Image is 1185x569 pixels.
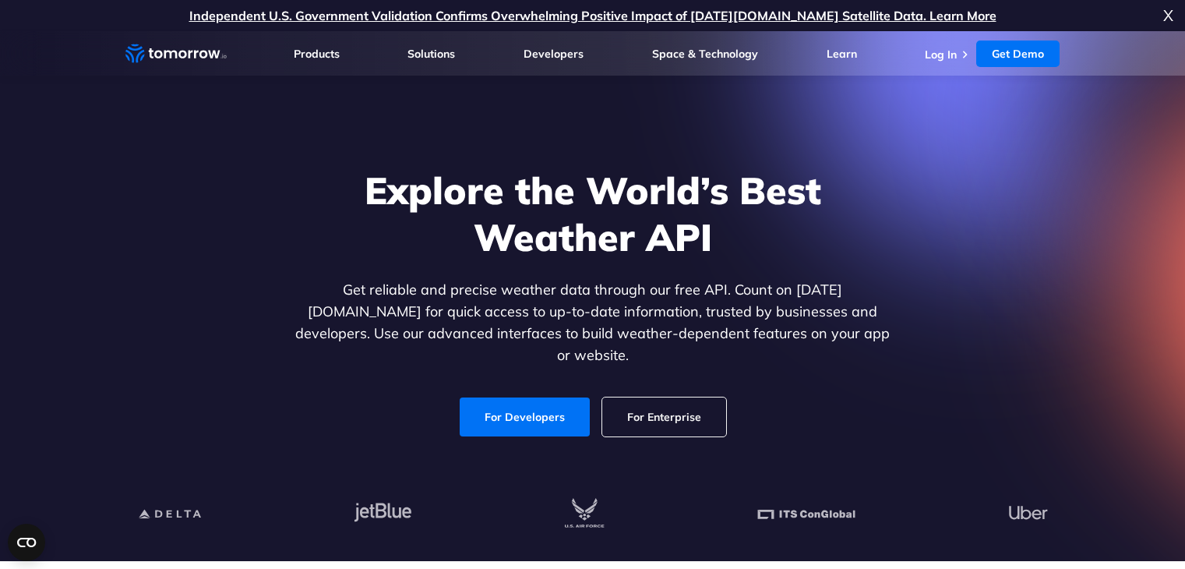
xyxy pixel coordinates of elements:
[652,47,758,61] a: Space & Technology
[460,398,590,436] a: For Developers
[925,48,957,62] a: Log In
[125,42,227,65] a: Home link
[407,47,455,61] a: Solutions
[976,41,1060,67] a: Get Demo
[602,398,726,436] a: For Enterprise
[292,279,894,366] p: Get reliable and precise weather data through our free API. Count on [DATE][DOMAIN_NAME] for quic...
[8,524,45,561] button: Open CMP widget
[189,8,996,23] a: Independent U.S. Government Validation Confirms Overwhelming Positive Impact of [DATE][DOMAIN_NAM...
[294,47,340,61] a: Products
[827,47,857,61] a: Learn
[524,47,584,61] a: Developers
[292,167,894,260] h1: Explore the World’s Best Weather API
